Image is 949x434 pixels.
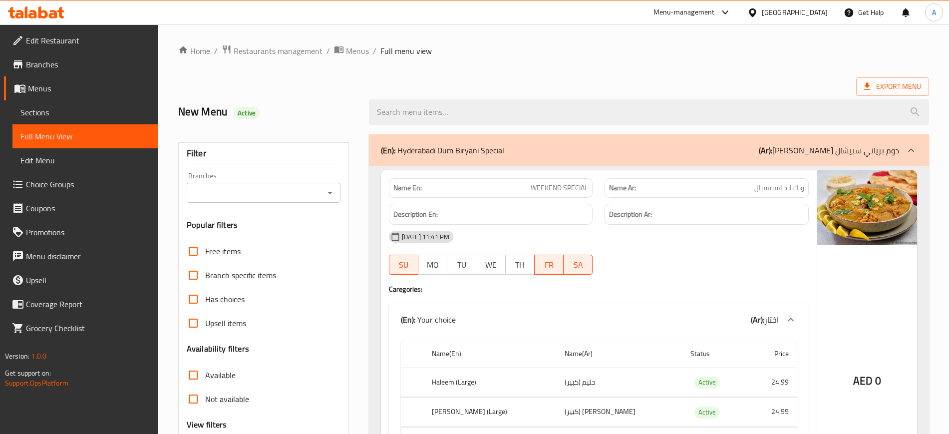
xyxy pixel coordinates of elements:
b: (Ar): [751,312,764,327]
span: ويك اند اسبيشيال [754,183,804,193]
button: MO [418,255,447,275]
th: Name(En) [424,340,556,368]
span: Full menu view [380,45,432,57]
h3: Popular filters [187,219,340,231]
img: mmw_638926964353357339 [817,170,917,245]
a: Coupons [4,196,158,220]
div: Active [234,107,260,119]
span: Edit Restaurant [26,34,150,46]
span: Free items [205,245,241,257]
b: (En): [381,143,395,158]
a: Choice Groups [4,172,158,196]
span: Branch specific items [205,269,276,281]
span: Branches [26,58,150,70]
td: 24.99 [748,368,797,397]
a: Coverage Report [4,292,158,316]
span: Active [234,108,260,118]
th: Name(Ar) [557,340,682,368]
button: TU [447,255,476,275]
span: Menus [28,82,150,94]
span: FR [539,258,560,272]
h3: View filters [187,419,227,431]
a: Branches [4,52,158,76]
span: TU [451,258,472,272]
div: Active [694,407,720,419]
span: Grocery Checklist [26,322,150,334]
a: Home [178,45,210,57]
li: / [373,45,376,57]
a: Menus [4,76,158,100]
strong: Name Ar: [609,183,636,193]
span: Export Menu [864,80,921,93]
div: (En): Your choice(Ar):اختار [389,304,809,336]
a: Edit Restaurant [4,28,158,52]
span: Menus [346,45,369,57]
p: Your choice [401,314,456,326]
span: Coverage Report [26,298,150,310]
strong: Description Ar: [609,208,652,221]
span: A [932,7,936,18]
b: (En): [401,312,415,327]
th: Haleem (Large) [424,368,556,397]
button: TH [505,255,535,275]
button: Open [323,186,337,200]
a: Sections [12,100,158,124]
td: حليم (كبير) [557,368,682,397]
a: Full Menu View [12,124,158,148]
li: / [326,45,330,57]
span: Has choices [205,293,245,305]
strong: Name En: [393,183,422,193]
button: SU [389,255,418,275]
input: search [369,99,929,125]
span: Promotions [26,226,150,238]
a: Menu disclaimer [4,244,158,268]
h2: New Menu [178,104,357,119]
b: (Ar): [759,143,772,158]
span: Choice Groups [26,178,150,190]
div: (En): Hyderabadi Dum Biryani Special(Ar):[PERSON_NAME] دوم برياني سبيشال [369,134,929,166]
span: SA [568,258,589,272]
span: Version: [5,350,29,363]
span: Full Menu View [20,130,150,142]
a: Promotions [4,220,158,244]
a: Edit Menu [12,148,158,172]
span: Active [694,377,720,388]
span: Coupons [26,202,150,214]
span: AED [853,371,873,391]
a: Menus [334,44,369,57]
th: [PERSON_NAME] (Large) [424,398,556,427]
span: 1.0.0 [31,350,46,363]
span: MO [422,258,443,272]
h4: Caregories: [389,284,809,294]
p: [PERSON_NAME] دوم برياني سبيشال [759,144,899,156]
div: Menu-management [653,6,715,18]
span: Sections [20,106,150,118]
a: Support.OpsPlatform [5,377,68,390]
span: Upsell [26,274,150,286]
a: Grocery Checklist [4,316,158,340]
button: FR [534,255,564,275]
span: اختار [764,312,779,327]
span: Get support on: [5,367,51,380]
nav: breadcrumb [178,44,929,57]
strong: Description En: [393,208,438,221]
div: Filter [187,143,340,164]
button: WE [476,255,505,275]
span: 0 [875,371,881,391]
span: WEEKEND SPECIAL [531,183,588,193]
span: Not available [205,393,249,405]
td: [PERSON_NAME] (كبير) [557,398,682,427]
span: Menu disclaimer [26,250,150,262]
a: Restaurants management [222,44,322,57]
span: WE [480,258,501,272]
th: Price [748,340,797,368]
span: Restaurants management [234,45,322,57]
span: TH [510,258,531,272]
div: [GEOGRAPHIC_DATA] [762,7,828,18]
th: Status [682,340,748,368]
td: 24.99 [748,398,797,427]
span: Upsell items [205,317,246,329]
a: Upsell [4,268,158,292]
span: Available [205,369,236,381]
